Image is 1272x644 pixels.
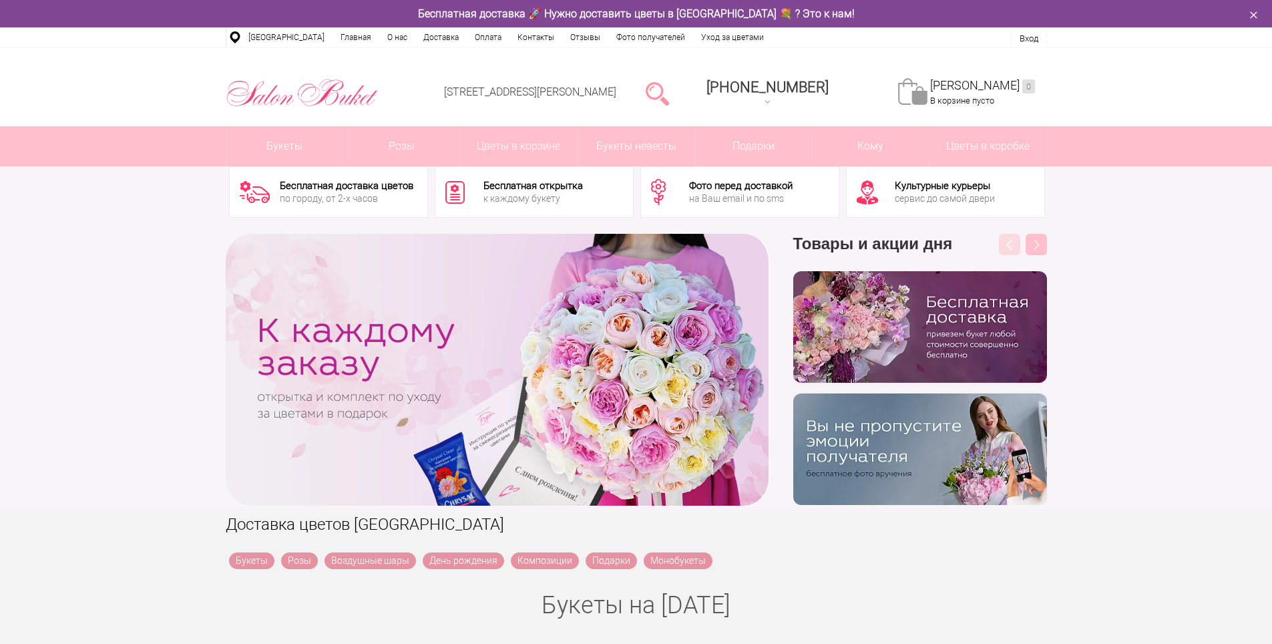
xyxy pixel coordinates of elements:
[895,194,995,203] div: сервис до самой двери
[379,27,415,47] a: О нас
[229,552,274,569] a: Букеты
[793,234,1047,271] h3: Товары и акции дня
[793,393,1047,505] img: v9wy31nijnvkfycrkduev4dhgt9psb7e.png.webp
[706,79,829,96] span: [PHONE_NUMBER]
[461,126,578,166] a: Цветы в корзине
[240,27,333,47] a: [GEOGRAPHIC_DATA]
[444,86,616,98] a: [STREET_ADDRESS][PERSON_NAME]
[1026,234,1047,255] button: Next
[483,194,583,203] div: к каждому букету
[644,552,712,569] a: Монобукеты
[216,7,1057,21] div: Бесплатная доставка 🚀 Нужно доставить цветы в [GEOGRAPHIC_DATA] 💐 ? Это к нам!
[423,552,504,569] a: День рождения
[698,74,837,112] a: [PHONE_NUMBER]
[325,552,416,569] a: Воздушные шары
[812,126,929,166] span: Кому
[689,181,793,191] div: Фото перед доставкой
[578,126,694,166] a: Букеты невесты
[930,96,994,106] span: В корзине пусто
[333,27,379,47] a: Главная
[562,27,608,47] a: Отзывы
[930,78,1035,94] a: [PERSON_NAME]
[693,27,772,47] a: Уход за цветами
[226,75,379,110] img: Цветы Нижний Новгород
[689,194,793,203] div: на Ваш email и по sms
[1020,33,1038,43] a: Вход
[483,181,583,191] div: Бесплатная открытка
[1022,79,1035,94] ins: 0
[226,512,1047,536] h1: Доставка цветов [GEOGRAPHIC_DATA]
[280,181,413,191] div: Бесплатная доставка цветов
[415,27,467,47] a: Доставка
[511,552,579,569] a: Композиции
[793,271,1047,383] img: hpaj04joss48rwypv6hbykmvk1dj7zyr.png.webp
[542,591,730,619] a: Букеты на [DATE]
[695,126,812,166] a: Подарки
[467,27,509,47] a: Оплата
[281,552,318,569] a: Розы
[895,181,995,191] div: Культурные курьеры
[509,27,562,47] a: Контакты
[280,194,413,203] div: по городу, от 2-х часов
[343,126,460,166] a: Розы
[608,27,693,47] a: Фото получателей
[586,552,637,569] a: Подарки
[226,126,343,166] a: Букеты
[929,126,1046,166] a: Цветы в коробке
